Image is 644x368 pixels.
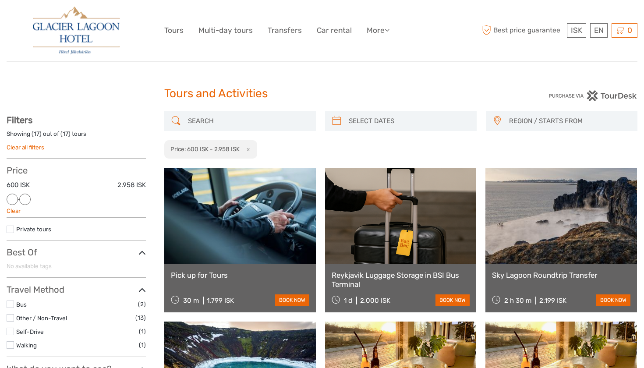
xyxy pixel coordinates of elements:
[170,145,240,152] h2: Price: 600 ISK - 2.958 ISK
[207,297,234,304] div: 1.799 ISK
[7,130,146,143] div: Showing ( ) out of ( ) tours
[367,24,389,37] a: More
[539,297,566,304] div: 2.199 ISK
[241,145,253,154] button: x
[268,24,302,37] a: Transfers
[164,24,184,37] a: Tours
[117,180,146,190] label: 2.958 ISK
[7,180,30,190] label: 600 ISK
[596,294,630,306] a: book now
[7,262,52,269] span: No available tags
[16,328,44,335] a: Self-Drive
[34,130,39,138] label: 17
[16,342,37,349] a: Walking
[16,226,51,233] a: Private tours
[16,315,67,322] a: Other / Non-Travel
[548,90,637,101] img: PurchaseViaTourDesk.png
[7,207,146,215] div: Clear
[198,24,253,37] a: Multi-day tours
[626,26,633,35] span: 0
[7,247,146,258] h3: Best Of
[480,23,565,38] span: Best price guarantee
[139,340,146,350] span: (1)
[590,23,608,38] div: EN
[435,294,470,306] a: book now
[139,326,146,336] span: (1)
[7,144,44,151] a: Clear all filters
[7,115,32,125] strong: Filters
[505,114,633,128] button: REGION / STARTS FROM
[63,130,68,138] label: 17
[492,271,630,280] a: Sky Lagoon Roundtrip Transfer
[164,87,480,101] h1: Tours and Activities
[345,113,472,129] input: SELECT DATES
[171,271,309,280] a: Pick up for Tours
[7,284,146,295] h3: Travel Method
[135,313,146,323] span: (13)
[33,7,120,54] img: 2790-86ba44ba-e5e5-4a53-8ab7-28051417b7bc_logo_big.jpg
[7,165,146,176] h3: Price
[317,24,352,37] a: Car rental
[344,297,352,304] span: 1 d
[16,301,27,308] a: Bus
[360,297,390,304] div: 2.000 ISK
[184,113,311,129] input: SEARCH
[275,294,309,306] a: book now
[504,297,531,304] span: 2 h 30 m
[183,297,199,304] span: 30 m
[571,26,582,35] span: ISK
[332,271,470,289] a: Reykjavik Luggage Storage in BSI Bus Terminal
[138,299,146,309] span: (2)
